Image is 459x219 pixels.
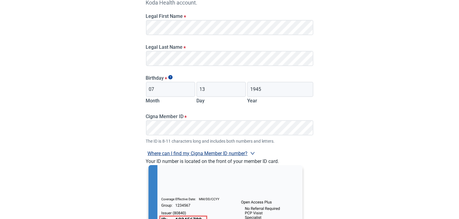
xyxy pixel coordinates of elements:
[196,82,246,97] input: Birth day
[146,138,313,144] span: The ID is 8-11 characters long and includes both numbers and letters.
[250,151,255,156] span: right
[196,98,205,104] label: Day
[146,114,313,119] label: Cigna Member ID
[146,13,313,19] label: Legal First Name
[146,158,279,164] label: Your ID number is located on the front of your member ID card.
[168,75,173,79] span: Show tooltip
[247,82,313,97] input: Birth year
[146,149,257,158] button: Where can I find my Cigna Member ID number?
[146,44,313,50] label: Legal Last Name
[247,98,257,104] label: Year
[146,82,196,97] input: Birth month
[146,98,160,104] label: Month
[146,75,313,81] legend: Birthday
